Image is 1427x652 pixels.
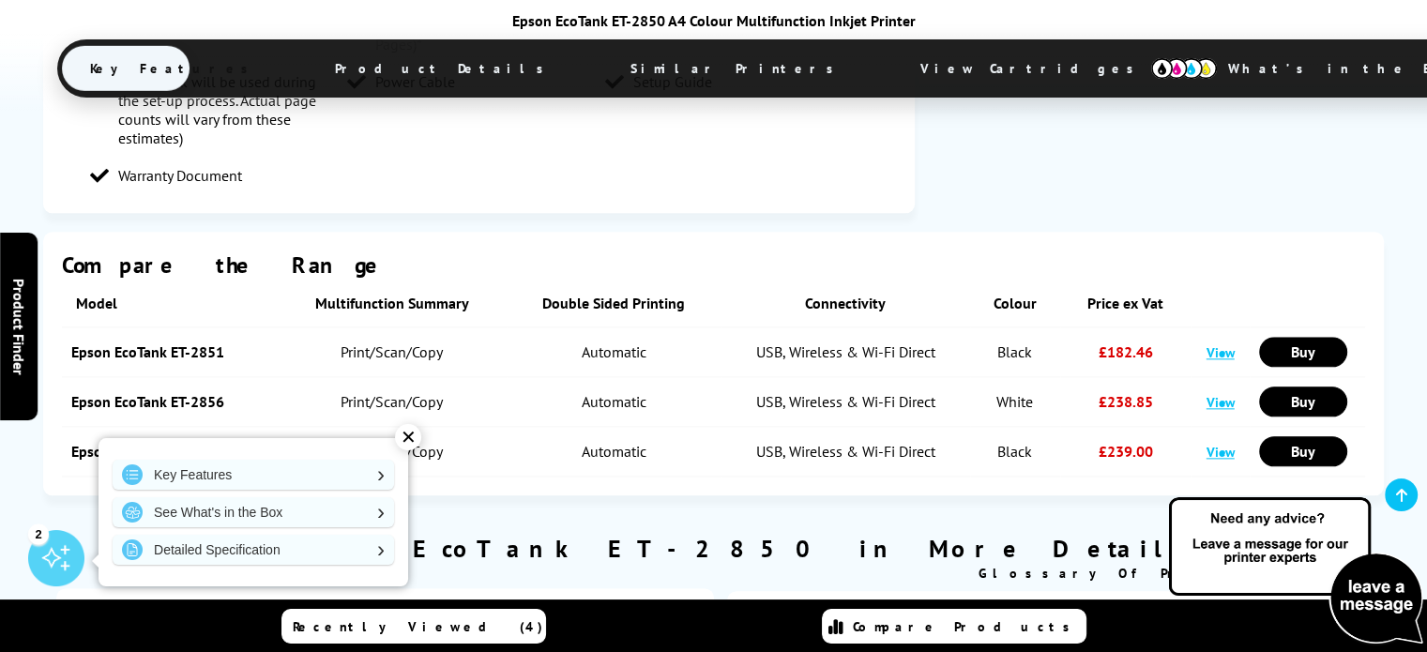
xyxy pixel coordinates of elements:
[395,424,421,450] div: ✕
[721,280,970,327] th: Connectivity
[1207,443,1235,461] a: View
[281,609,546,644] a: Recently Viewed (4)
[507,377,721,427] td: Automatic
[9,278,28,374] span: Product Finder
[1207,393,1235,411] a: View
[1207,343,1235,361] a: View
[278,280,507,327] th: Multifunction Summary
[978,565,1346,582] a: Glossary Of Printer Terms
[1060,427,1192,477] td: £239.00
[1259,436,1347,466] a: Buy
[278,327,507,377] td: Print/Scan/Copy
[57,11,1371,30] div: Epson EcoTank ET-2850 A4 Colour Multifunction Inkjet Printer
[293,618,543,635] span: Recently Viewed (4)
[721,427,970,477] td: USB, Wireless & Wi-Fi Direct
[1164,494,1427,648] img: Open Live Chat window
[822,609,1086,644] a: Compare Products
[1259,387,1347,417] a: Buy
[507,280,721,327] th: Double Sided Printing
[278,377,507,427] td: Print/Scan/Copy
[721,377,970,427] td: USB, Wireless & Wi-Fi Direct
[970,280,1060,327] th: Colour
[602,46,872,91] span: Similar Printers
[970,377,1060,427] td: White
[853,618,1080,635] span: Compare Products
[113,535,394,565] a: Detailed Specification
[1060,377,1192,427] td: £238.85
[507,427,721,477] td: Automatic
[71,442,224,461] a: Epson EcoTank ET-2850
[43,533,1385,564] h2: Epson EcoTank ET-2850 in More Detail
[970,427,1060,477] td: Black
[118,166,242,185] span: Warranty Document
[113,497,394,527] a: See What's in the Box
[71,342,224,361] a: Epson EcoTank ET-2851
[1151,58,1217,79] img: cmyk-icon.svg
[1060,327,1192,377] td: £182.46
[71,392,224,411] a: Epson EcoTank ET-2856
[1060,280,1192,327] th: Price ex Vat
[62,46,286,91] span: Key Features
[278,427,507,477] td: Print/Scan/Copy
[62,280,278,327] th: Model
[113,460,394,490] a: Key Features
[892,44,1179,93] span: View Cartridges
[970,327,1060,377] td: Black
[1259,337,1347,367] a: Buy
[307,46,582,91] span: Product Details
[62,250,1366,280] div: Compare the Range
[28,523,49,544] div: 2
[721,327,970,377] td: USB, Wireless & Wi-Fi Direct
[507,327,721,377] td: Automatic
